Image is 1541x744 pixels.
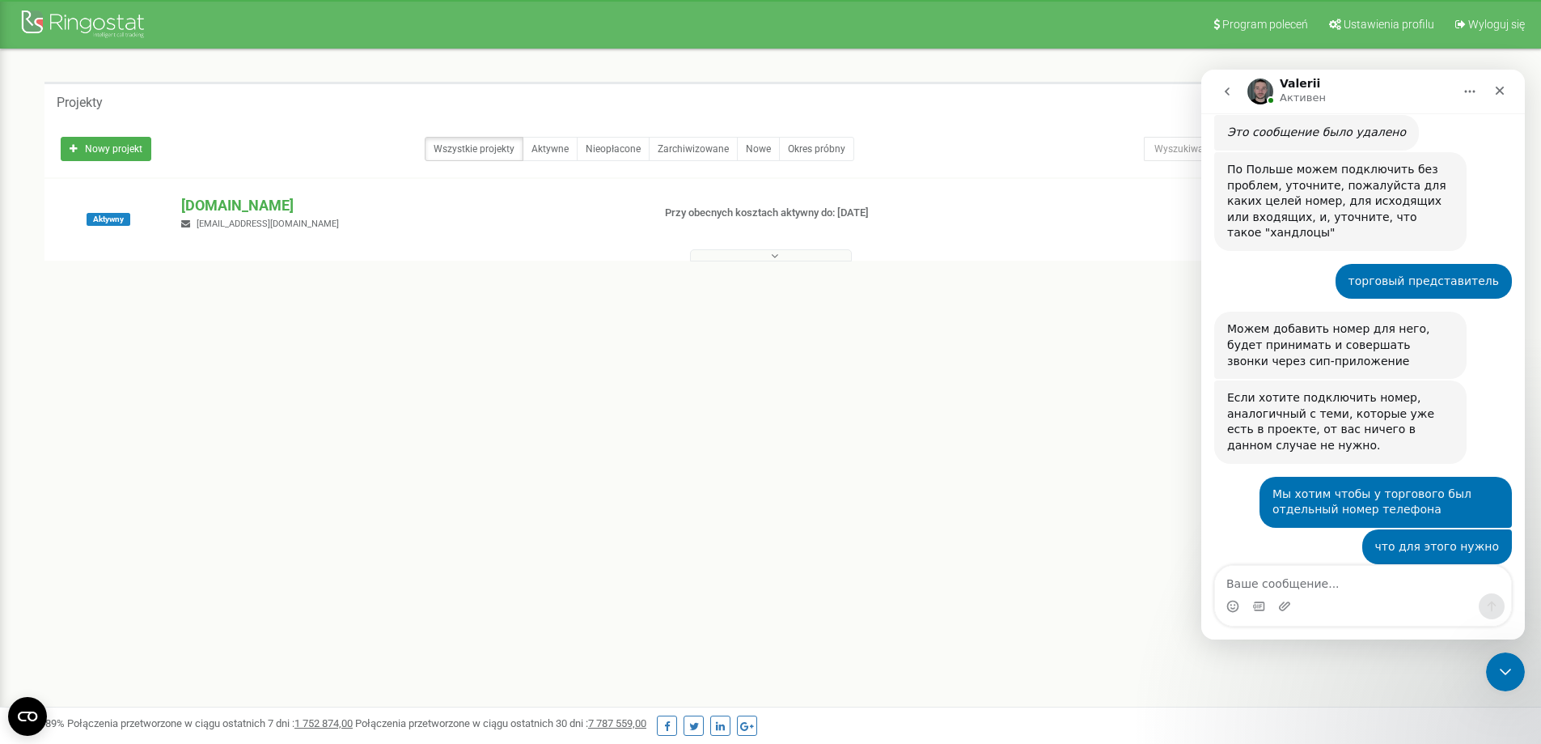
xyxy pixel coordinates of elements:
a: Nowe [737,137,780,161]
a: Wszystkie projekty [425,137,523,161]
iframe: Intercom live chat [1201,70,1525,640]
button: Open CMP widget [8,697,47,736]
a: Aktywne [523,137,578,161]
input: Wyszukiwanie [1144,137,1376,161]
u: 7 787 559,00 [588,717,646,729]
u: 1 752 874,00 [294,717,353,729]
a: Nowy projekt [61,137,151,161]
a: Okres próbny [779,137,854,161]
p: [DOMAIN_NAME] [181,195,638,216]
h5: Projekty [57,96,103,110]
p: Przy obecnych kosztach aktywny do: [DATE] [665,206,1001,221]
span: [EMAIL_ADDRESS][DOMAIN_NAME] [197,219,339,229]
span: Połączenia przetworzone w ciągu ostatnich 7 dni : [67,717,353,729]
iframe: Intercom live chat [1486,653,1525,691]
span: Wyloguj się [1468,18,1525,31]
span: Program poleceń [1222,18,1308,31]
a: Nieopłacone [577,137,650,161]
span: Aktywny [87,213,130,226]
a: Zarchiwizowane [649,137,738,161]
span: Połączenia przetworzone w ciągu ostatnich 30 dni : [355,717,646,729]
span: Ustawienia profilu [1344,18,1434,31]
